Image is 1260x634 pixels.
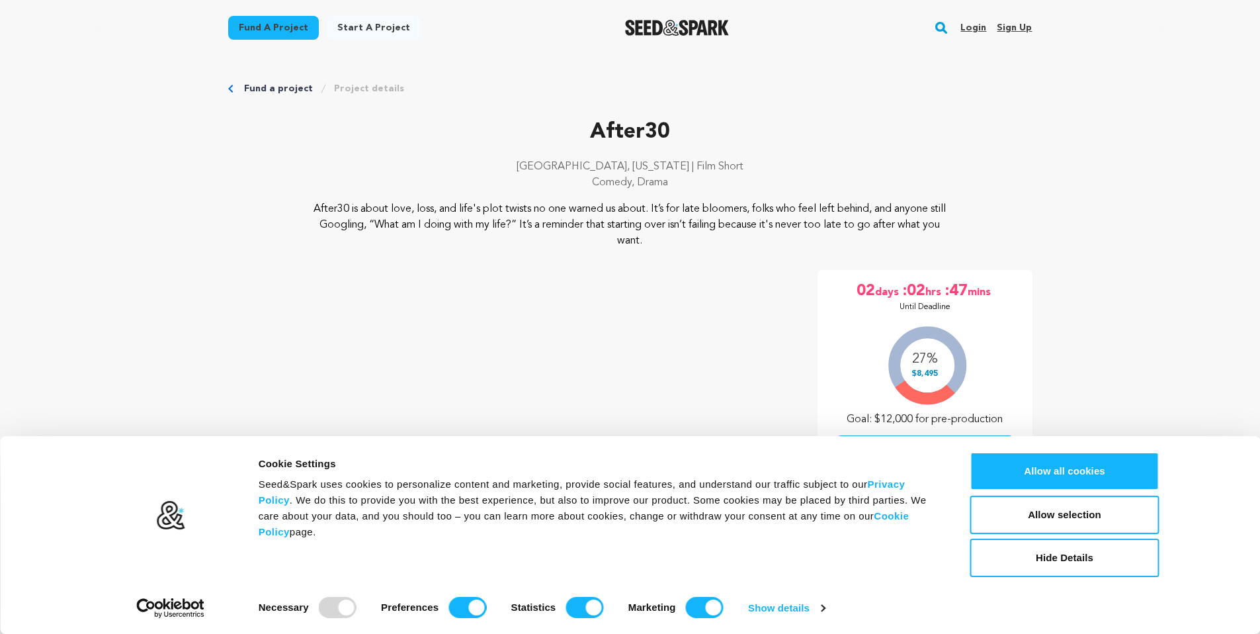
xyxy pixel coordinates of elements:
div: Breadcrumb [228,82,1032,95]
span: days [875,281,902,302]
a: Login [960,17,986,38]
a: Fund a project [228,16,319,40]
p: [GEOGRAPHIC_DATA], [US_STATE] | Film Short [228,159,1032,175]
button: Allow all cookies [970,452,1159,490]
a: Project details [334,82,404,95]
a: Fund a project [244,82,313,95]
strong: Necessary [259,602,309,613]
div: Seed&Spark uses cookies to personalize content and marketing, provide social features, and unders... [259,476,941,540]
p: After30 [228,116,1032,148]
span: mins [968,281,993,302]
a: Sign up [997,17,1032,38]
button: Make A Pledge [833,435,1017,459]
div: Cookie Settings [259,456,941,472]
span: :02 [902,281,925,302]
strong: Statistics [511,602,556,613]
span: 02 [857,281,875,302]
span: :47 [944,281,968,302]
strong: Marketing [628,602,676,613]
legend: Consent Selection [258,592,259,592]
p: Comedy, Drama [228,175,1032,191]
a: Seed&Spark Homepage [625,20,729,36]
img: logo [155,500,185,531]
button: Hide Details [970,539,1159,577]
span: hrs [925,281,944,302]
img: Seed&Spark Logo Dark Mode [625,20,729,36]
a: Usercentrics Cookiebot - opens in a new window [112,598,228,618]
a: Show details [748,598,825,618]
a: Start a project [327,16,421,40]
p: Until Deadline [900,302,950,312]
button: Allow selection [970,496,1159,534]
p: After30 is about love, loss, and life's plot twists no one warned us about. It’s for late bloomer... [308,201,952,249]
strong: Preferences [381,602,439,613]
